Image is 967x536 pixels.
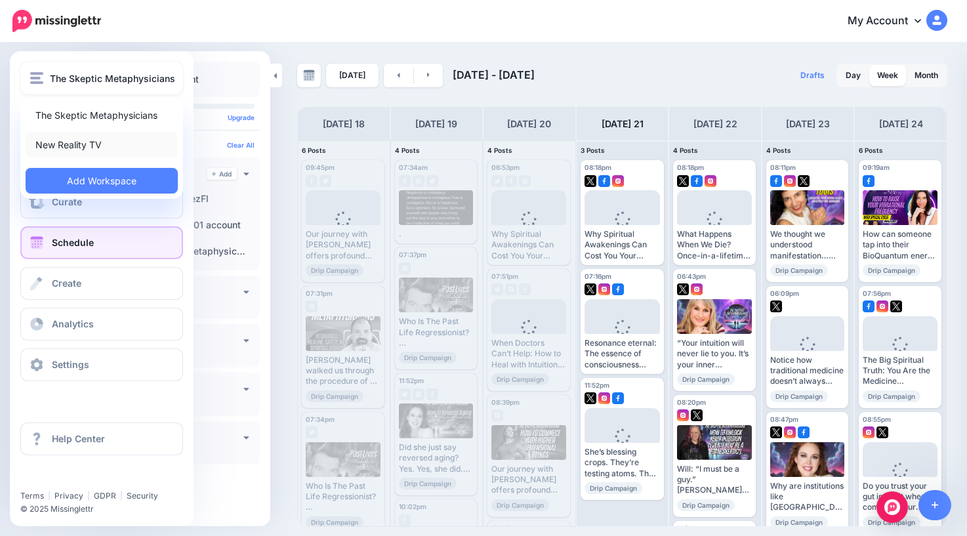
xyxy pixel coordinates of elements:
a: GDPR [94,491,116,501]
div: Loading [325,211,361,245]
img: instagram-square.png [876,300,888,312]
a: Clear All [227,141,255,149]
span: Drip Campaign [585,482,642,494]
img: twitter-square.png [691,409,703,421]
a: Upgrade [228,113,255,121]
a: Drafts [792,64,833,87]
span: Help Center [52,433,105,444]
div: Will: “I must be a guy.” [PERSON_NAME]: “You just explained yourself to a T.” [PERSON_NAME]: “I t... [677,464,752,496]
a: Day [838,65,869,86]
img: twitter-grey-square.png [426,175,438,187]
a: Security [127,491,158,501]
img: twitter-square.png [770,300,782,312]
img: Missinglettr [12,10,101,32]
div: Open Intercom Messenger [876,491,908,523]
a: Create [20,267,183,300]
span: 3 Posts [581,146,605,154]
img: facebook-grey-square.png [426,388,438,400]
img: facebook-grey-square.png [519,283,531,295]
div: Loading [697,211,733,245]
span: 08:18pm [677,163,704,171]
a: Privacy [54,491,83,501]
span: Drip Campaign [677,499,735,511]
span: Drip Campaign [399,478,457,489]
div: Our journey with [PERSON_NAME] offers profound insights into the limitless possibilities availabl... [306,229,381,261]
span: 11:52pm [677,524,702,532]
span: 10:02pm [399,503,426,510]
img: instagram-square.png [677,409,689,421]
span: 11:52pm [585,381,609,389]
a: Schedule [20,226,183,259]
a: [DATE] [326,64,379,87]
iframe: Twitter Follow Button [20,472,122,485]
img: twitter-square.png [585,175,596,187]
h4: [DATE] 20 [507,116,551,132]
div: Loading [882,463,918,497]
div: The Big Spiritual Truth: You Are the Medicine Read more 👉 [URL] #Spirituality #Consciousness #Spi... [863,355,937,387]
span: Curate [52,196,82,207]
img: instagram-grey-square.png [306,300,318,312]
img: instagram-grey-square.png [413,388,424,400]
a: The Skeptic Metaphysicians [26,102,178,128]
a: Curate [20,186,183,218]
img: twitter-square.png [798,175,810,187]
span: 08:18pm [585,163,611,171]
a: Settings [20,348,183,381]
span: Create [52,278,81,289]
span: The Skeptic Metaphysicians [50,71,175,86]
img: facebook-square.png [770,175,782,187]
img: facebook-grey-square.png [306,175,318,187]
div: Why Spiritual Awakenings Can Cost You Your Friendships [URL][DOMAIN_NAME] [491,229,566,261]
span: 08:47pm [770,415,798,423]
span: 09:19am [863,163,890,171]
div: Who Is The Past Life Regressionist? Read more 👉 [URL] #PastLifeRegression #Consciousness #Spiritu... [306,481,381,513]
div: Resonance eternal: The essence of consciousness [URL][DOMAIN_NAME] [585,338,661,370]
span: | [120,491,123,501]
div: When Doctors Can’t Help: How to Heal with Intuition Instead: [URL] #Intuition #Spirituality #Spir... [491,338,566,370]
div: We thought we understood manifestation… Until [PERSON_NAME] walked us through what it really take... [770,229,845,261]
span: 10:07pm [491,524,518,532]
span: Drip Campaign [770,264,828,276]
span: 06:43pm [677,272,706,280]
img: twitter-square.png [677,175,689,187]
img: twitter-grey-square.png [399,388,411,400]
img: instagram-grey-square.png [505,283,517,295]
img: instagram-square.png [691,283,703,295]
a: Add Workspace [26,168,178,194]
img: instagram-square.png [784,426,796,438]
img: facebook-grey-square.png [505,175,517,187]
h4: [DATE] 19 [415,116,457,132]
img: instagram-square.png [612,175,624,187]
span: | [87,491,90,501]
span: Drip Campaign [306,390,363,402]
span: Analytics [52,318,94,329]
span: 4 Posts [766,146,791,154]
span: | [48,491,51,501]
span: 06:09pm [770,289,799,297]
span: Drip Campaign [863,390,920,402]
span: 07:56pm [863,289,891,297]
span: 11:52pm [399,377,424,384]
img: calendar-grey-darker.png [303,70,315,81]
img: instagram-square.png [863,426,874,438]
div: Why Spiritual Awakenings Can Cost You Your Friendships [URL][DOMAIN_NAME] [585,229,661,261]
img: twitter-square.png [677,283,689,295]
a: Help Center [20,423,183,455]
img: facebook-square.png [863,175,874,187]
img: instagram-square.png [598,392,610,404]
img: facebook-square.png [612,392,624,404]
span: Drip Campaign [491,373,549,385]
span: 08:39pm [491,398,520,406]
img: instagram-square.png [705,175,716,187]
div: Loading [882,337,918,371]
span: 4 Posts [487,146,512,154]
span: Drip Campaign [306,264,363,276]
img: twitter-grey-square.png [491,175,503,187]
div: She’s blessing crops. They’re testing atoms. The results? Scientifically unexplainable… until now... [585,447,661,479]
h4: [DATE] 21 [602,116,644,132]
img: twitter-square.png [585,283,596,295]
span: Settings [52,359,89,370]
span: Drip Campaign [770,516,828,528]
div: Loading [789,337,825,371]
img: menu.png [30,72,43,84]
